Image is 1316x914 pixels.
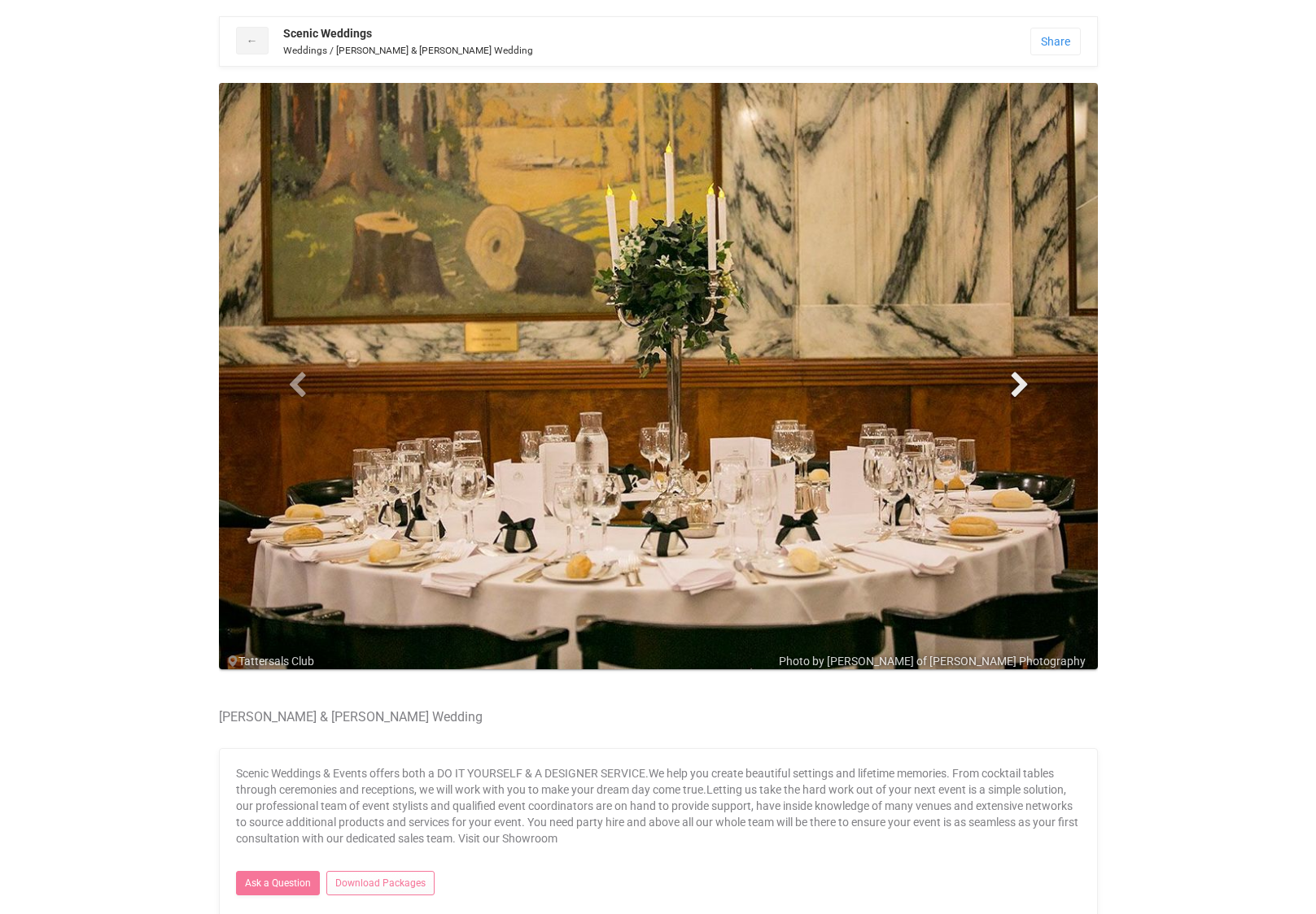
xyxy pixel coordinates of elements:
small: Weddings / [PERSON_NAME] & [PERSON_NAME] Wedding [283,45,533,56]
p: Scenic Weddings & Events offers both a DO IT YOURSELF & A DESIGNER SERVICE.We help you create bea... [236,765,1081,847]
h4: [PERSON_NAME] & [PERSON_NAME] Wedding [219,710,1098,725]
img: 1289.jpeg [219,83,1098,669]
a: Ask a Question [236,871,320,895]
a: Share [1030,28,1081,55]
div: Tattersals Club [227,653,1106,669]
a: ← [236,27,269,54]
strong: Scenic Weddings [283,27,372,40]
a: Download Packages [326,871,435,895]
